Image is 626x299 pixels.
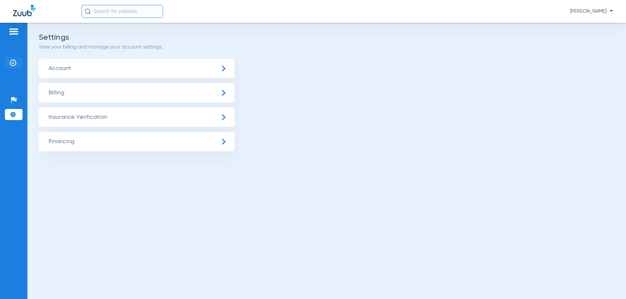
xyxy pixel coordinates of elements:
span: Insurance Verification [39,107,234,127]
span: Financing [39,132,234,151]
span: [PERSON_NAME] [570,8,613,15]
span: Account [39,59,234,78]
input: Search for patients [82,5,163,18]
img: hamburger-icon [8,28,19,35]
span: Billing [39,83,234,102]
img: Search Icon [85,8,91,14]
p: View your billing and manage your account settings. [39,44,615,50]
h2: Settings [39,34,615,41]
img: Zuub Logo [13,5,36,16]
